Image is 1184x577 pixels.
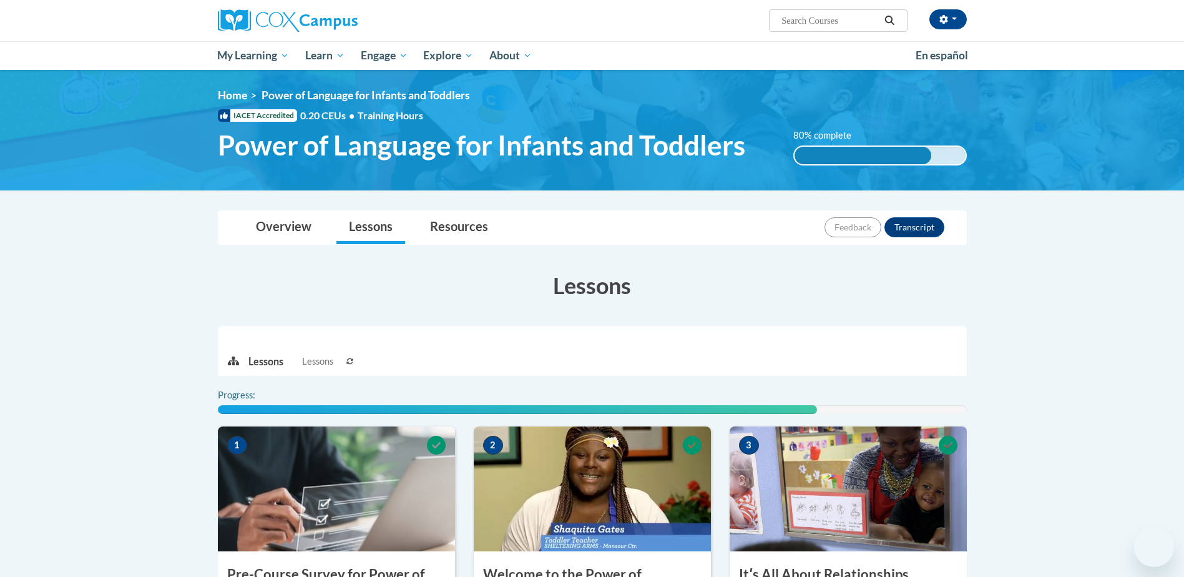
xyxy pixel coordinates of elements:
[218,109,297,122] span: IACET Accredited
[780,13,880,28] input: Search Courses
[217,48,289,63] span: My Learning
[218,9,358,32] img: Cox Campus
[880,13,899,28] button: Search
[218,388,290,402] label: Progress:
[1134,527,1174,567] iframe: Button to launch messaging window
[248,355,283,368] p: Lessons
[218,427,455,551] img: Course Image
[423,48,473,63] span: Explore
[297,41,353,70] a: Learn
[795,147,931,164] div: 80% complete
[793,129,865,142] label: 80% complete
[929,9,967,29] button: Account Settings
[218,9,455,32] a: Cox Campus
[418,211,501,244] a: Resources
[227,436,247,455] span: 1
[824,217,881,237] button: Feedback
[262,89,470,102] span: Power of Language for Infants and Toddlers
[353,41,416,70] a: Engage
[730,427,967,551] img: Course Image
[474,427,711,551] img: Course Image
[884,217,944,237] button: Transcript
[739,436,759,455] span: 3
[908,42,976,69] a: En español
[218,129,745,162] span: Power of Language for Infants and Toddlers
[218,89,247,102] a: Home
[361,48,408,63] span: Engage
[210,41,298,70] a: My Learning
[302,355,333,368] span: Lessons
[916,49,968,62] span: En español
[218,270,967,301] h3: Lessons
[349,109,355,121] span: •
[358,109,423,121] span: Training Hours
[489,48,532,63] span: About
[243,211,324,244] a: Overview
[199,41,986,70] div: Main menu
[483,436,503,455] span: 2
[300,109,358,122] span: 0.20 CEUs
[415,41,481,70] a: Explore
[305,48,345,63] span: Learn
[336,211,405,244] a: Lessons
[481,41,540,70] a: About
